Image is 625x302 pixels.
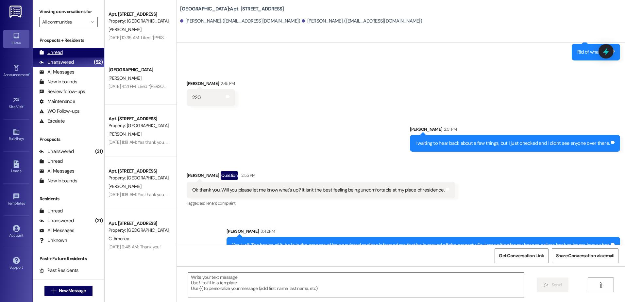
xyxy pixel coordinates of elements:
i:  [544,282,549,288]
div: [DATE] 11:18 AM: Yes thank you, they are not ours. Have a great day! [109,192,234,197]
div: Apt. [STREET_ADDRESS] [109,220,169,227]
div: Review follow-ups [39,88,85,95]
div: [PERSON_NAME] [227,228,620,237]
i:  [51,288,56,294]
div: [GEOGRAPHIC_DATA] [109,66,169,73]
div: [PERSON_NAME] [187,80,235,89]
a: Site Visit • [3,94,29,112]
button: Get Conversation Link [495,248,548,263]
div: Escalate [39,118,65,125]
div: Question [221,171,238,179]
div: All Messages [39,69,74,75]
div: Unanswered [39,59,74,66]
span: • [24,104,25,108]
div: Prospects + Residents [33,37,104,44]
div: [DATE] 9:48 AM: Thank you! [109,244,160,250]
div: Tagged as: [187,198,455,208]
span: [PERSON_NAME] [109,183,141,189]
div: Property: [GEOGRAPHIC_DATA] [109,122,169,129]
a: Inbox [3,30,29,48]
b: [GEOGRAPHIC_DATA]: Apt. [STREET_ADDRESS] [180,6,284,12]
div: 3:42 PM [259,228,275,235]
div: Unread [39,208,63,214]
span: • [29,72,30,76]
span: Tenant complaint [206,200,236,206]
div: 2:45 PM [219,80,235,87]
div: Past Residents [39,267,79,274]
i:  [91,19,94,25]
div: [PERSON_NAME] [187,171,455,182]
div: (31) [93,146,104,157]
span: [PERSON_NAME] [109,131,141,137]
label: Viewing conversations for [39,7,98,17]
button: Send [537,277,568,292]
div: New Inbounds [39,78,77,85]
span: • [25,200,26,205]
div: I waiting to hear back about a few things, but I just checked and I didn't see anyone over there. [415,140,610,147]
div: Prospects [33,136,104,143]
div: Maintenance [39,98,75,105]
div: [DATE] 11:18 AM: Yes thank you, they are not ours. Have a great day! [109,139,234,145]
div: [PERSON_NAME] [410,126,620,135]
span: C. America [109,236,129,242]
span: Get Conversation Link [499,252,544,259]
a: Account [3,223,29,241]
div: Unread [39,49,63,56]
a: Templates • [3,191,29,209]
div: 2:51 PM [442,126,457,133]
div: (21) [93,216,104,226]
div: New Inbounds [39,177,77,184]
div: Unanswered [39,217,74,224]
span: [PERSON_NAME] [109,26,141,32]
input: All communities [42,17,87,27]
i:  [598,282,603,288]
div: Unknown [39,237,67,244]
button: New Message [44,286,93,296]
div: All Messages [39,227,74,234]
div: 2:55 PM [240,172,255,179]
div: [DATE] 10:35 AM: Liked “[PERSON_NAME] ([GEOGRAPHIC_DATA]): Thanks, I will work on getting that ap... [109,35,317,41]
span: [PERSON_NAME] [109,75,141,81]
div: Apt. [STREET_ADDRESS] [109,11,169,18]
div: Property: [GEOGRAPHIC_DATA] [109,175,169,181]
div: Past + Future Residents [33,255,104,262]
button: Share Conversation via email [552,248,618,263]
div: 220. [192,94,201,101]
div: Property: [GEOGRAPHIC_DATA] [109,18,169,25]
div: Residents [33,195,104,202]
div: Unanswered [39,148,74,155]
span: Share Conversation via email [556,252,614,259]
div: Ok thank you. Will you please let me know what's up? It isn't the best feeling being uncomfortabl... [192,187,445,193]
div: [PERSON_NAME]. ([EMAIL_ADDRESS][DOMAIN_NAME]) [180,18,300,25]
div: (52) [92,57,104,67]
div: Property: [GEOGRAPHIC_DATA] [109,227,169,234]
div: Apt. [STREET_ADDRESS] [109,168,169,175]
div: Yes, I will. The basics of it, he is in the process of being evicted and has informed me that he ... [232,242,610,256]
a: Leads [3,159,29,176]
span: Send [551,281,562,288]
div: [PERSON_NAME]. ([EMAIL_ADDRESS][DOMAIN_NAME]) [302,18,422,25]
div: Unread [39,158,63,165]
img: ResiDesk Logo [9,6,23,18]
a: Buildings [3,126,29,144]
div: Apt. [STREET_ADDRESS] [109,115,169,122]
div: [DATE] 4:21 PM: Liked “[PERSON_NAME] ([GEOGRAPHIC_DATA]): Perfect! I am mostly reaching out to th... [109,83,382,89]
span: New Message [59,287,86,294]
div: WO Follow-ups [39,108,79,115]
a: Support [3,255,29,273]
div: All Messages [39,168,74,175]
div: Rid of what? [577,49,602,56]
